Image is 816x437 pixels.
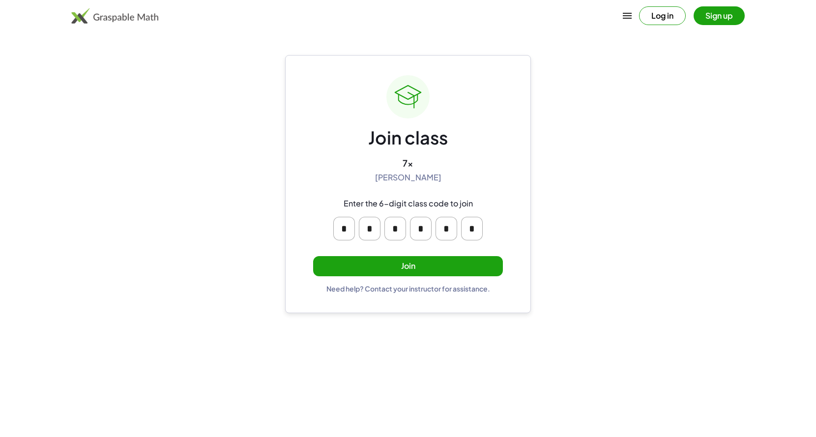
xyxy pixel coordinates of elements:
[410,217,432,240] input: Please enter OTP character 4
[368,126,448,149] div: Join class
[313,256,503,276] button: Join
[436,217,457,240] input: Please enter OTP character 5
[359,217,380,240] input: Please enter OTP character 2
[344,199,473,209] div: Enter the 6-digit class code to join
[375,173,441,183] div: [PERSON_NAME]
[384,217,406,240] input: Please enter OTP character 3
[694,6,745,25] button: Sign up
[333,217,355,240] input: Please enter OTP character 1
[639,6,686,25] button: Log in
[403,157,413,169] div: 7x
[326,284,490,293] div: Need help? Contact your instructor for assistance.
[461,217,483,240] input: Please enter OTP character 6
